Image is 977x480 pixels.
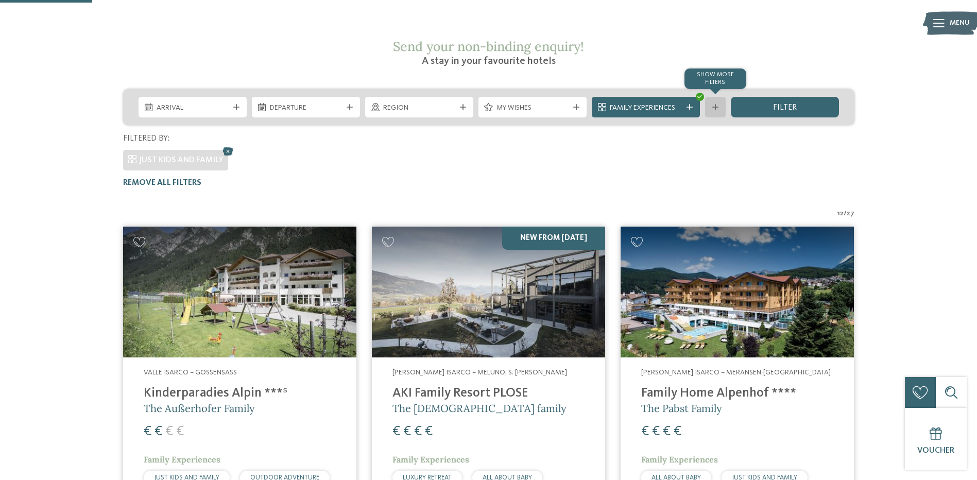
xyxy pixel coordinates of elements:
span: [PERSON_NAME] Isarco – Meransen-[GEOGRAPHIC_DATA] [641,369,831,376]
img: Looking for family hotels? Find the best ones here! [372,227,605,358]
span: € [403,425,411,438]
span: Show more filters [697,72,734,85]
span: / [844,209,847,219]
h4: Family Home Alpenhof **** [641,386,833,401]
span: € [674,425,681,438]
span: 12 [837,209,844,219]
span: € [425,425,433,438]
span: The [DEMOGRAPHIC_DATA] family [392,402,567,415]
span: The Außerhofer Family [144,402,255,415]
span: Valle Isarco – Gossensass [144,369,237,376]
span: € [165,425,173,438]
span: € [155,425,162,438]
span: Family Experiences [144,454,220,465]
span: Voucher [917,447,954,455]
span: A stay in your favourite hotels [422,56,556,66]
span: € [414,425,422,438]
h4: AKI Family Resort PLOSE [392,386,585,401]
span: filter [773,104,797,112]
span: € [392,425,400,438]
span: € [663,425,671,438]
span: € [652,425,660,438]
span: The Pabst Family [641,402,722,415]
span: [PERSON_NAME] Isarco – Meluno, S. [PERSON_NAME] [392,369,567,376]
span: Family Experiences [610,103,682,113]
span: Send your non-binding enquiry! [393,38,584,55]
a: Voucher [905,408,967,470]
span: Family Experiences [392,454,469,465]
img: Family Home Alpenhof **** [621,227,854,358]
span: Departure [270,103,342,113]
span: € [176,425,184,438]
span: Arrival [157,103,229,113]
span: Region [383,103,455,113]
span: Filtered by: [123,134,169,143]
span: Family Experiences [641,454,718,465]
span: Remove all filters [123,179,201,187]
span: JUST KIDS AND FAMILY [139,156,223,164]
span: My wishes [496,103,569,113]
span: € [144,425,151,438]
img: Kinderparadies Alpin ***ˢ [123,227,356,358]
span: € [641,425,649,438]
span: 27 [847,209,854,219]
h4: Kinderparadies Alpin ***ˢ [144,386,336,401]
